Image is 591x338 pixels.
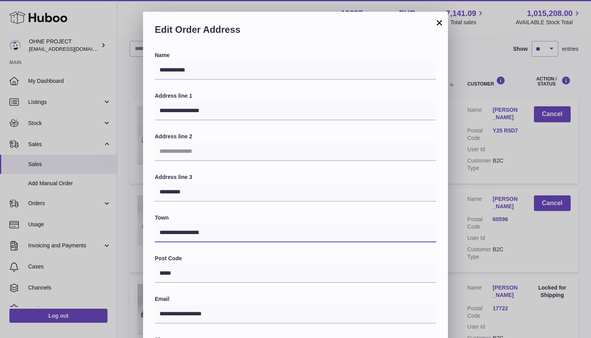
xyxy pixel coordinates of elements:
[155,92,436,100] label: Address line 1
[155,52,436,59] label: Name
[155,173,436,181] label: Address line 3
[155,255,436,262] label: Post Code
[155,23,436,40] h2: Edit Order Address
[435,18,444,27] button: ×
[155,133,436,140] label: Address line 2
[155,295,436,303] label: Email
[155,214,436,222] label: Town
